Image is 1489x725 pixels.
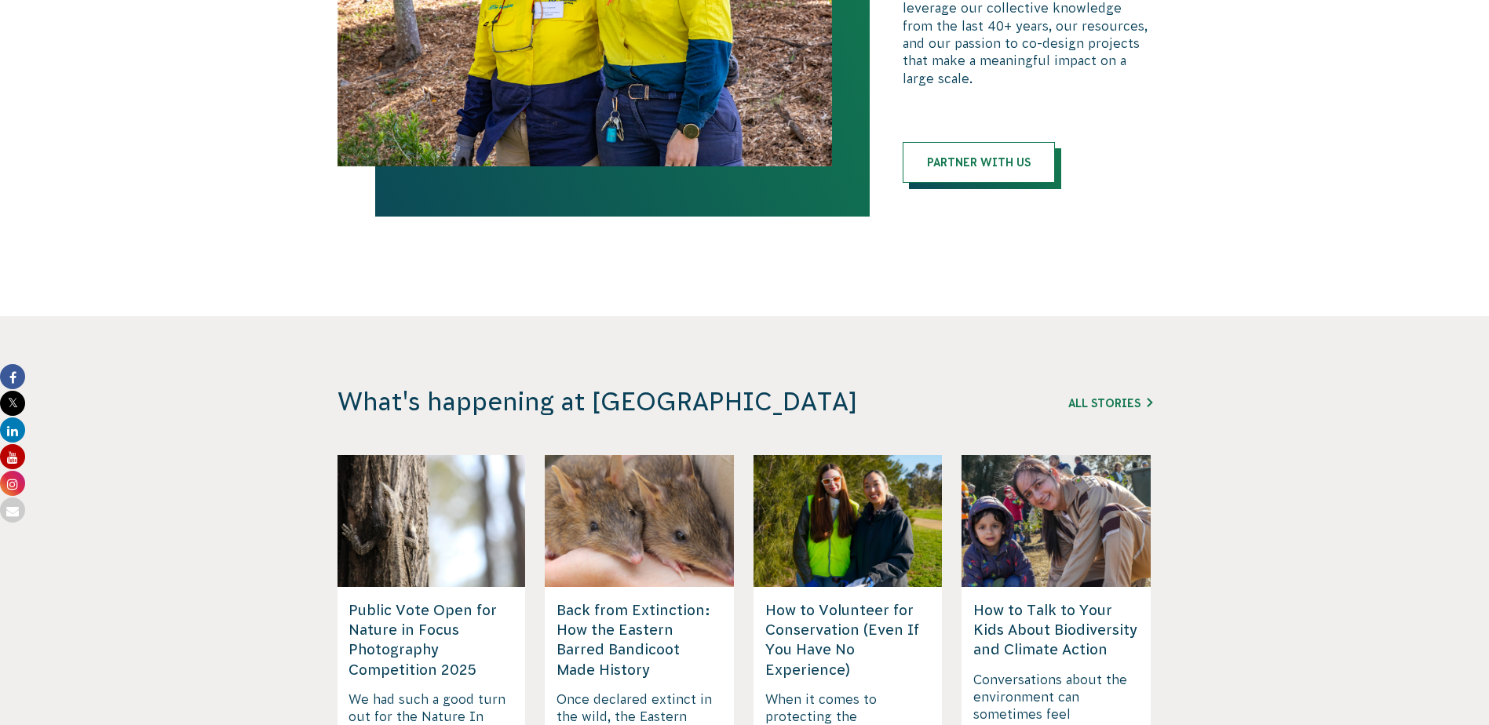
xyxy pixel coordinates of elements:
a: All Stories [1068,397,1152,410]
h5: How to Talk to Your Kids About Biodiversity and Climate Action [973,600,1139,660]
h3: What's happening at [GEOGRAPHIC_DATA] [338,387,940,417]
h5: How to Volunteer for Conservation (Even If You Have No Experience) [765,600,931,679]
a: Partner with us [903,142,1055,183]
h5: Back from Extinction: How the Eastern Barred Bandicoot Made History [557,600,722,679]
h5: Public Vote Open for Nature in Focus Photography Competition 2025 [349,600,514,679]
